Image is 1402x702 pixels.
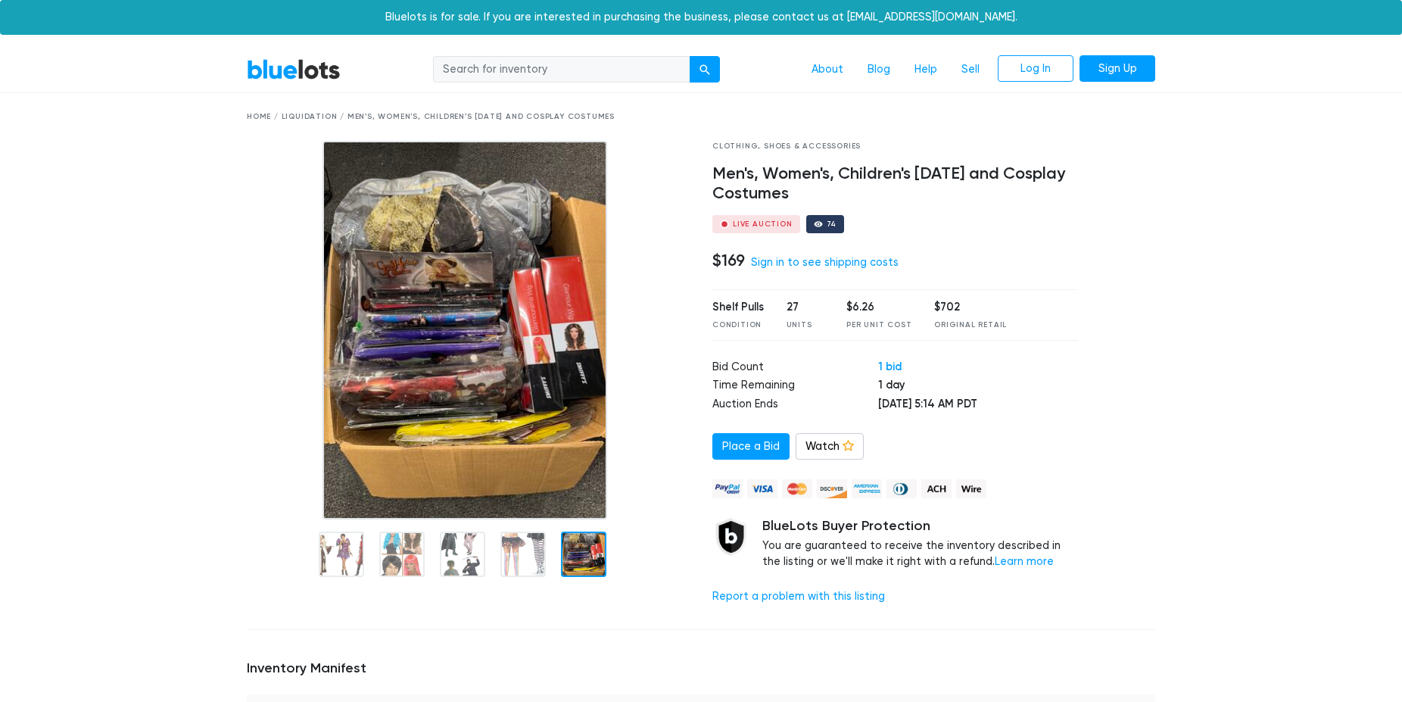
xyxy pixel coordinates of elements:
[733,220,793,228] div: Live Auction
[712,433,790,460] a: Place a Bid
[934,320,1007,331] div: Original Retail
[827,220,837,228] div: 74
[712,518,750,556] img: buyer_protection_shield-3b65640a83011c7d3ede35a8e5a80bfdfaa6a97447f0071c1475b91a4b0b3d01.png
[846,320,911,331] div: Per Unit Cost
[712,320,764,331] div: Condition
[712,164,1078,204] h4: Men's, Women's, Children's [DATE] and Cosplay Costumes
[247,660,1155,677] h5: Inventory Manifest
[712,141,1078,152] div: Clothing, Shoes & Accessories
[998,55,1073,83] a: Log In
[855,55,902,84] a: Blog
[712,396,878,415] td: Auction Ends
[817,479,847,498] img: discover-82be18ecfda2d062aad2762c1ca80e2d36a4073d45c9e0ffae68cd515fbd3d32.png
[712,251,745,270] h4: $169
[712,359,878,378] td: Bid Count
[247,111,1155,123] div: Home / Liquidation / Men's, Women's, Children's [DATE] and Cosplay Costumes
[712,590,885,603] a: Report a problem with this listing
[762,518,1078,570] div: You are guaranteed to receive the inventory described in the listing or we'll make it right with ...
[878,360,902,373] a: 1 bid
[247,58,341,80] a: BlueLots
[799,55,855,84] a: About
[712,299,764,316] div: Shelf Pulls
[712,377,878,396] td: Time Remaining
[782,479,812,498] img: mastercard-42073d1d8d11d6635de4c079ffdb20a4f30a903dc55d1612383a1b395dd17f39.png
[902,55,949,84] a: Help
[956,479,986,498] img: wire-908396882fe19aaaffefbd8e17b12f2f29708bd78693273c0e28e3a24408487f.png
[852,479,882,498] img: american_express-ae2a9f97a040b4b41f6397f7637041a5861d5f99d0716c09922aba4e24c8547d.png
[995,555,1054,568] a: Learn more
[934,299,1007,316] div: $702
[712,479,743,498] img: paypal_credit-80455e56f6e1299e8d57f40c0dcee7b8cd4ae79b9eccbfc37e2480457ba36de9.png
[787,299,824,316] div: 27
[1080,55,1155,83] a: Sign Up
[886,479,917,498] img: diners_club-c48f30131b33b1bb0e5d0e2dbd43a8bea4cb12cb2961413e2f4250e06c020426.png
[921,479,952,498] img: ach-b7992fed28a4f97f893c574229be66187b9afb3f1a8d16a4691d3d3140a8ab00.png
[787,320,824,331] div: Units
[762,518,1078,535] h5: BlueLots Buyer Protection
[878,377,1077,396] td: 1 day
[751,256,899,269] a: Sign in to see shipping costs
[747,479,777,498] img: visa-79caf175f036a155110d1892330093d4c38f53c55c9ec9e2c3a54a56571784bb.png
[878,396,1077,415] td: [DATE] 5:14 AM PDT
[796,433,864,460] a: Watch
[949,55,992,84] a: Sell
[433,56,690,83] input: Search for inventory
[846,299,911,316] div: $6.26
[322,141,607,519] img: 5e975f9d-3aad-416a-b1a3-6fd2161a1cce-1754521059.jpeg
